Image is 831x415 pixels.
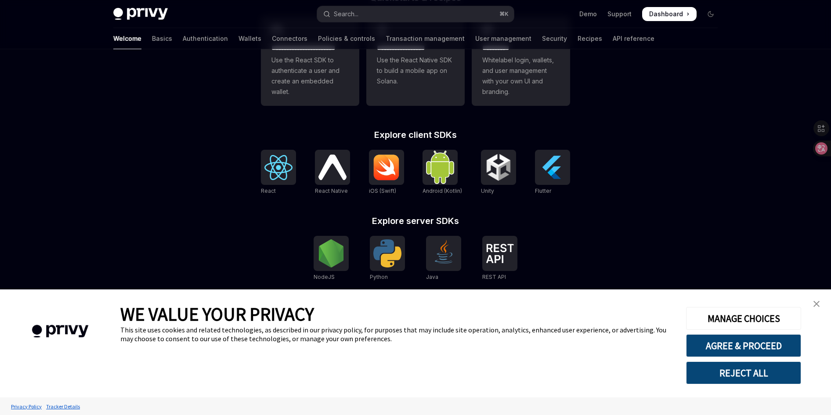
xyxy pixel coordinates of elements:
[370,274,388,280] span: Python
[152,28,172,49] a: Basics
[238,28,261,49] a: Wallets
[44,399,82,414] a: Tracker Details
[261,150,296,195] a: ReactReact
[481,150,516,195] a: UnityUnity
[482,274,506,280] span: REST API
[120,303,314,325] span: WE VALUE YOUR PRIVACY
[261,188,276,194] span: React
[271,55,349,97] span: Use the React SDK to authenticate a user and create an embedded wallet.
[377,55,454,87] span: Use the React Native SDK to build a mobile app on Solana.
[482,236,517,281] a: REST APIREST API
[113,28,141,49] a: Welcome
[261,217,570,225] h2: Explore server SDKs
[499,11,509,18] span: ⌘ K
[318,28,375,49] a: Policies & controls
[481,188,494,194] span: Unity
[318,155,347,180] img: React Native
[317,6,514,22] button: Open search
[426,151,454,184] img: Android (Kotlin)
[808,295,825,313] a: close banner
[542,28,567,49] a: Security
[813,301,820,307] img: close banner
[486,244,514,263] img: REST API
[261,130,570,139] h2: Explore client SDKs
[372,154,401,180] img: iOS (Swift)
[426,274,438,280] span: Java
[264,155,293,180] img: React
[686,361,801,384] button: REJECT ALL
[535,150,570,195] a: FlutterFlutter
[315,188,348,194] span: React Native
[369,188,396,194] span: iOS (Swift)
[482,55,560,97] span: Whitelabel login, wallets, and user management with your own UI and branding.
[426,236,461,281] a: JavaJava
[314,274,335,280] span: NodeJS
[113,8,168,20] img: dark logo
[369,150,404,195] a: iOS (Swift)iOS (Swift)
[704,7,718,21] button: Toggle dark mode
[334,9,358,19] div: Search...
[607,10,632,18] a: Support
[475,28,531,49] a: User management
[686,334,801,357] button: AGREE & PROCEED
[272,28,307,49] a: Connectors
[13,312,107,350] img: company logo
[120,325,673,343] div: This site uses cookies and related technologies, as described in our privacy policy, for purposes...
[315,150,350,195] a: React NativeReact Native
[484,153,513,181] img: Unity
[373,239,401,267] img: Python
[423,150,462,195] a: Android (Kotlin)Android (Kotlin)
[314,236,349,281] a: NodeJSNodeJS
[317,239,345,267] img: NodeJS
[386,28,465,49] a: Transaction management
[183,28,228,49] a: Authentication
[535,188,551,194] span: Flutter
[578,28,602,49] a: Recipes
[579,10,597,18] a: Demo
[686,307,801,330] button: MANAGE CHOICES
[430,239,458,267] img: Java
[370,236,405,281] a: PythonPython
[9,399,44,414] a: Privacy Policy
[649,10,683,18] span: Dashboard
[423,188,462,194] span: Android (Kotlin)
[642,7,697,21] a: Dashboard
[538,153,567,181] img: Flutter
[366,16,465,106] a: **** **** **** ***Use the React Native SDK to build a mobile app on Solana.
[613,28,654,49] a: API reference
[472,16,570,106] a: **** *****Whitelabel login, wallets, and user management with your own UI and branding.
